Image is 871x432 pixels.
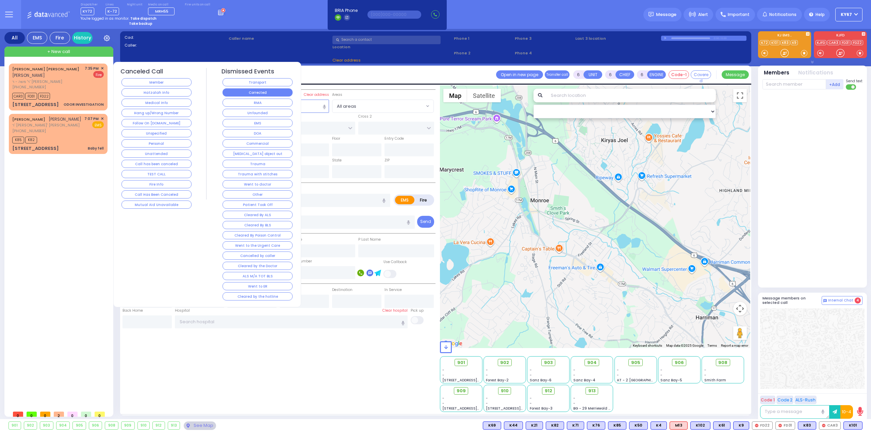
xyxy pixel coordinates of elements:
div: K71 [567,421,584,430]
span: Message [656,11,676,18]
button: Cleared By BLS [223,221,293,229]
div: [STREET_ADDRESS] [12,101,59,108]
div: BLS [526,421,543,430]
button: Corrected [223,88,293,97]
button: Show street map [443,89,467,102]
a: K72 [760,40,769,45]
img: Logo [27,10,72,19]
span: - [442,401,444,406]
span: BRIA Phone [335,7,358,14]
div: 913 [168,422,180,429]
label: Night unit [127,3,142,7]
span: 0 [95,412,105,417]
span: 901 [457,359,465,366]
span: - [660,367,662,373]
label: P Last Name [358,237,381,242]
div: Baby fell [88,146,104,151]
span: + New call [47,48,70,55]
span: Sanz Bay-6 [530,378,552,383]
div: K101 [843,421,862,430]
img: message.svg [648,12,654,17]
div: 904 [56,422,70,429]
div: BLS [546,421,564,430]
span: 2 [54,412,64,417]
div: 908 [105,422,118,429]
div: K82 [546,421,564,430]
span: K82 [25,137,37,143]
div: BLS [504,421,523,430]
button: Mutual Aid Unavailable [121,201,192,209]
div: 909 [121,422,134,429]
div: K83 [798,421,816,430]
span: Phone 3 [515,36,573,41]
button: Cleared by the Doctor [223,262,293,270]
label: Floor [332,136,340,141]
button: Medical Info [121,99,192,107]
span: - [573,367,575,373]
span: 902 [500,359,509,366]
div: 901 [9,422,21,429]
div: EMS [27,32,47,44]
span: 0 [67,412,78,417]
a: [PERSON_NAME] [12,117,45,122]
span: 903 [544,359,553,366]
div: K76 [587,421,605,430]
button: Went to the Urgent Care [223,241,293,249]
img: red-radio-icon.svg [778,424,782,427]
span: [STREET_ADDRESS][PERSON_NAME] [442,378,507,383]
button: Member [121,78,192,86]
input: Search hospital [175,315,408,328]
span: Phone 1 [454,36,512,41]
img: red-radio-icon.svg [755,424,758,427]
span: BG - 29 Merriewold S. [573,406,611,411]
button: ENGINE [647,70,666,79]
span: - [704,367,706,373]
button: +Add [826,79,844,89]
button: Hang up/Wrong Number [121,109,192,117]
button: Cleared By Poison Control [223,231,293,239]
div: BLS [843,421,862,430]
button: Cancelled by caller [223,252,293,260]
span: Important [728,12,750,18]
div: BLS [567,421,584,430]
span: 908 [718,359,727,366]
div: See map [184,421,216,430]
div: BLS [690,421,710,430]
button: Call has been canceled [121,160,192,168]
div: 906 [89,422,102,429]
div: BLS [483,421,501,430]
button: Send [417,216,434,228]
button: 10-4 [840,405,853,419]
span: - [660,373,662,378]
a: CAR3 [827,40,840,45]
span: ✕ [101,66,104,71]
img: red-radio-icon.svg [822,424,825,427]
span: Notifications [769,12,796,18]
label: Destination [332,287,352,293]
span: Forest Bay-3 [530,406,553,411]
span: EMS [92,121,104,128]
button: Went to ER [223,282,293,290]
span: CAR3 [12,93,24,100]
label: Hospital [175,308,190,313]
div: All [4,32,25,44]
span: Forest Bay-2 [486,378,509,383]
span: - [530,373,532,378]
span: FD31 [25,93,37,100]
span: Clear address [332,57,361,63]
button: ALS M/A TOT BLS [223,272,293,280]
a: K101 [770,40,780,45]
button: Transport [223,78,293,86]
span: All areas [337,103,356,110]
span: Phone 2 [454,50,512,56]
span: [PERSON_NAME] [49,116,81,122]
label: EMS [395,196,415,204]
label: Areas [332,92,342,98]
button: [MEDICAL_DATA] object out [223,150,293,158]
button: ALS-Rush [794,396,817,404]
div: 903 [40,422,53,429]
label: Caller: [125,42,226,48]
span: MRH55 [155,8,168,14]
span: - [442,396,444,401]
span: ר' משה - ר' [PERSON_NAME] [12,79,82,85]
